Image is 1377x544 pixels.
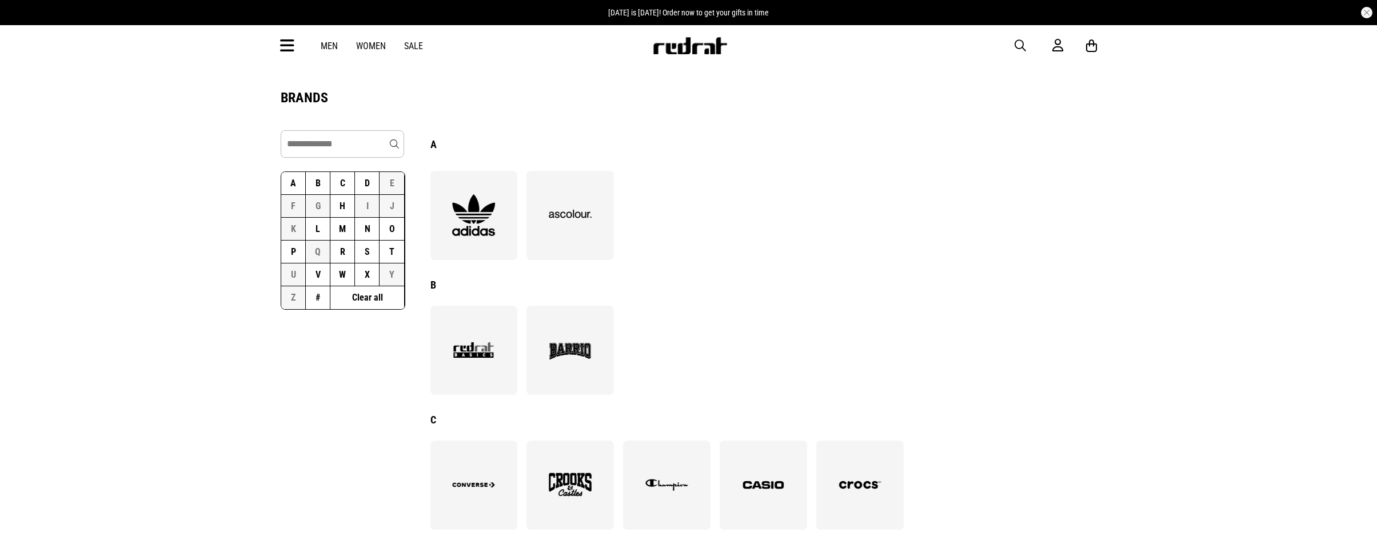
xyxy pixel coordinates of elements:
a: AS Colour [526,171,614,260]
button: M [330,218,355,241]
button: O [380,218,404,241]
img: Crooks & Castles [539,463,601,506]
button: N [355,218,380,241]
a: adidas [430,171,518,260]
button: J [380,195,404,218]
a: Sale [404,41,423,51]
img: Converse [442,463,505,506]
button: Y [380,263,404,286]
a: Women [356,41,386,51]
div: B [430,260,1097,306]
button: B [306,172,330,195]
img: Basics by Red Rat [442,329,505,371]
a: Crooks & Castles [526,441,614,530]
button: E [380,172,404,195]
button: I [355,195,380,218]
button: W [330,263,355,286]
img: Champion [636,463,698,506]
a: Crocs [816,441,904,530]
a: Barrio [526,306,614,395]
button: A [281,172,306,195]
button: Z [281,286,306,309]
button: K [281,218,306,241]
button: S [355,241,380,263]
img: Casio [732,463,795,506]
button: H [330,195,355,218]
span: [DATE] is [DATE]! Order now to get your gifts in time [608,8,769,17]
a: Casio [720,441,807,530]
h1: BRANDS [281,89,1097,107]
div: A [430,130,1097,171]
button: D [355,172,380,195]
a: Converse [430,441,518,530]
a: Basics by Red Rat [430,306,518,395]
a: Men [321,41,338,51]
button: R [330,241,355,263]
button: V [306,263,330,286]
button: U [281,263,306,286]
button: T [380,241,404,263]
button: F [281,195,306,218]
img: Crocs [829,463,891,506]
button: G [306,195,330,218]
button: X [355,263,380,286]
img: Barrio [539,329,601,371]
button: P [281,241,306,263]
a: Champion [623,441,711,530]
img: AS Colour [539,194,601,237]
button: L [306,218,330,241]
button: C [330,172,355,195]
button: Clear all [330,286,405,309]
img: Redrat logo [652,37,728,54]
button: Q [306,241,330,263]
div: C [430,395,1097,441]
button: # [306,286,330,309]
img: adidas [442,194,505,237]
